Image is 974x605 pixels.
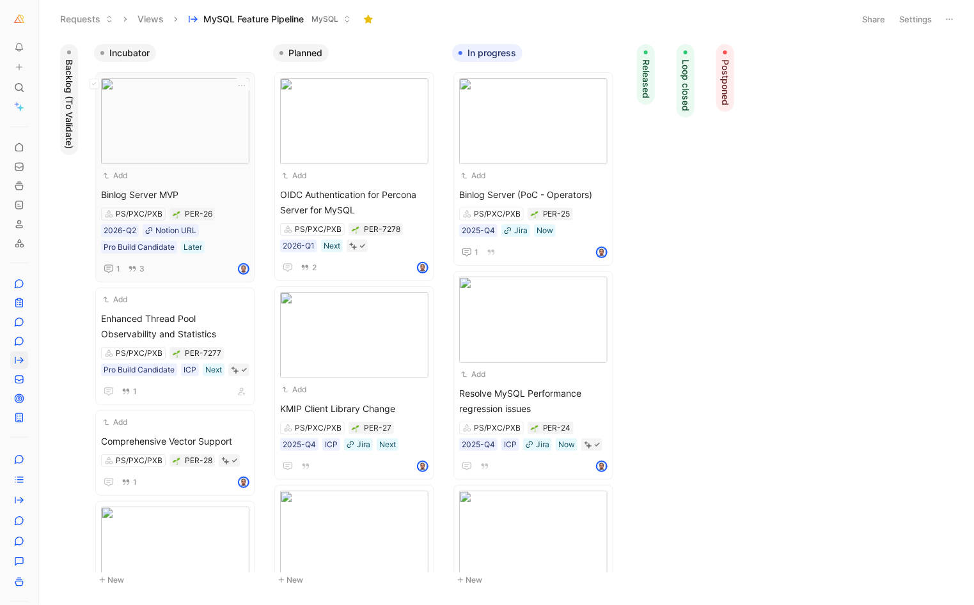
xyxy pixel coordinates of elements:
div: 2026-Q2 [104,224,136,237]
span: Loop closed [679,59,692,111]
button: New [94,572,263,588]
div: Loop closed [672,38,700,594]
button: Share [856,10,891,28]
div: Backlog (To Validate) [55,38,83,594]
div: 2025-Q4 [462,438,495,451]
button: Add [101,293,129,306]
button: Settings [893,10,938,28]
div: 2025-Q4 [283,438,316,451]
div: PS/PXC/PXB [474,208,521,220]
div: PER-25 [543,208,570,220]
div: 2025-Q4 [462,224,495,237]
div: PER-7278 [364,223,400,236]
span: 1 [133,388,137,395]
span: Released [640,59,652,98]
div: 2026-Q1 [283,240,315,252]
img: ae78dd2b-6624-4971-9b0f-63e89102a08e.png [459,277,608,363]
span: 3 [139,265,145,273]
div: PS/PXC/PXB [116,347,162,360]
img: 48921438-27e5-45f7-be85-5bd60d939fe5.png [280,78,428,164]
span: Comprehensive Vector Support [101,434,249,449]
img: Percona [13,13,26,26]
span: MySQL [311,13,338,26]
span: Backlog (To Validate) [63,59,75,149]
img: ac0e8aae-dda1-4ebc-a4cd-af4e2749d8ea.jpg [101,78,249,164]
div: PER-24 [543,422,571,434]
img: avatar [239,264,248,273]
img: avatar [418,263,427,272]
div: Now [558,438,575,451]
div: PS/PXC/PXB [295,223,342,236]
button: Backlog (To Validate) [60,44,78,155]
button: Add [459,368,487,381]
div: Jira [536,438,549,451]
div: PER-7277 [185,347,221,360]
img: a1d538fb-01e1-4560-aa1d-a5d0c384245f.webp [280,292,428,378]
div: Released [632,38,660,594]
button: Loop closed [677,44,695,118]
button: MySQL Feature PipelineMySQL [182,10,357,29]
div: IncubatorNew [89,38,268,594]
div: Now [537,224,553,237]
img: 78480e72-6f6f-4a06-af53-962804fafdd7.png [280,491,428,577]
img: avatar [418,462,427,471]
span: Enhanced Thread Pool Observability and Statistics [101,311,249,342]
div: PER-27 [364,422,391,434]
img: 06bcc761-7073-4e11-8374-6e7649cbc8bb.png [459,491,608,577]
button: 3 [125,262,147,276]
button: New [273,572,442,588]
span: Resolve MySQL Performance regression issues [459,386,608,417]
span: Planned [288,47,322,59]
img: avatar [597,462,606,471]
img: da7a0cee-98ca-4d5f-ad84-f714081704b4.png [101,507,249,593]
a: AddResolve MySQL Performance regression issuesPS/PXC/PXB2025-Q4ICPJiraNowavatar [453,271,613,480]
button: 🌱 [351,225,360,234]
img: 03ebdc09-7571-4581-822a-4655c737cd5f.webp [459,78,608,164]
button: Add [101,169,129,182]
span: 2 [312,264,317,272]
a: AddBinlog Server MVPPS/PXC/PXB2026-Q2Notion URLPro Build CandidateLater13avatar [95,72,255,282]
button: Add [101,416,129,429]
button: Percona [10,10,28,28]
span: MySQL Feature Pipeline [203,13,304,26]
button: In progress [452,44,522,62]
a: AddKMIP Client Library ChangePS/PXC/PXB2025-Q4ICPJiraNextavatar [274,286,434,480]
button: 🌱 [172,456,181,465]
div: PS/PXC/PXB [295,422,342,434]
img: 🌱 [531,425,538,433]
span: Incubator [109,47,150,59]
button: 🌱 [530,424,539,433]
button: Released [637,44,655,105]
div: 🌱 [172,210,181,218]
button: Views [132,10,169,29]
div: Pro Build Candidate [104,364,175,376]
div: Jira [357,438,370,451]
div: PS/PXC/PXB [116,208,162,220]
div: Next [379,438,396,451]
img: 🌱 [352,425,359,433]
div: PER-26 [185,208,212,220]
button: Requests [54,10,119,29]
button: 🌱 [172,349,181,358]
div: Next [205,364,222,376]
img: avatar [239,478,248,487]
span: OIDC Authentication for Percona Server for MySQL [280,187,428,218]
div: Pro Build Candidate [104,241,175,254]
button: 🌱 [351,424,360,433]
div: ICP [325,438,338,451]
a: AddComprehensive Vector SupportPS/PXC/PXB1avatar [95,410,255,496]
img: 🌱 [173,457,180,465]
button: New [452,572,621,588]
img: 🌱 [352,226,359,234]
div: PS/PXC/PXB [116,454,162,467]
button: Add [459,169,487,182]
img: 🌱 [173,350,180,358]
button: 1 [101,261,123,277]
span: In progress [467,47,516,59]
div: PlannedNew [268,38,447,594]
div: Jira [514,224,528,237]
img: 🌱 [531,211,538,218]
